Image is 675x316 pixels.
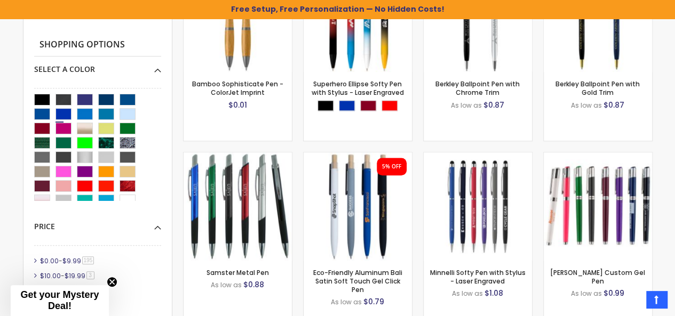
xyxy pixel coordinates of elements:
[86,271,94,279] span: 3
[40,256,59,265] span: $0.00
[424,152,532,261] img: Minnelli Softy Pen with Stylus - Laser Engraved
[207,268,269,277] a: Samster Metal Pen
[37,271,98,280] a: $10.00-$19.993
[313,268,402,294] a: Eco-Friendly Aluminum Bali Satin Soft Touch Gel Click Pen
[184,152,292,161] a: Samster Metal Pen
[65,271,85,280] span: $19.99
[544,152,652,261] img: Earl Custom Gel Pen
[430,268,526,286] a: Minnelli Softy Pen with Stylus - Laser Engraved
[228,100,247,110] span: $0.01
[382,163,401,171] div: 5% OFF
[40,271,61,280] span: $10.00
[243,279,264,290] span: $0.88
[483,100,504,110] span: $0.87
[363,296,384,307] span: $0.79
[304,152,412,161] a: Eco-Friendly Aluminum Bali Satin Soft Touch Gel Click Pen
[192,79,283,97] a: Bamboo Sophisticate Pen - ColorJet Imprint
[34,34,161,56] strong: Shopping Options
[451,101,482,110] span: As low as
[211,280,242,289] span: As low as
[331,297,362,306] span: As low as
[304,152,412,261] img: Eco-Friendly Aluminum Bali Satin Soft Touch Gel Click Pen
[603,100,624,110] span: $0.87
[20,289,99,311] span: Get your Mystery Deal!
[424,152,532,161] a: Minnelli Softy Pen with Stylus - Laser Engraved
[37,256,98,265] a: $0.00-$9.99195
[435,79,520,97] a: Berkley Ballpoint Pen with Chrome Trim
[571,101,602,110] span: As low as
[34,56,161,75] div: Select A Color
[360,100,376,111] div: Burgundy
[62,256,81,265] span: $9.99
[544,152,652,161] a: Earl Custom Gel Pen
[312,79,404,97] a: Superhero Ellipse Softy Pen with Stylus - Laser Engraved
[382,100,398,111] div: Red
[555,79,640,97] a: Berkley Ballpoint Pen with Gold Trim
[339,100,355,111] div: Blue
[82,256,94,264] span: 195
[11,285,109,316] div: Get your Mystery Deal!Close teaser
[184,152,292,261] img: Samster Metal Pen
[107,277,117,287] button: Close teaser
[317,100,333,111] div: Black
[34,214,161,232] div: Price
